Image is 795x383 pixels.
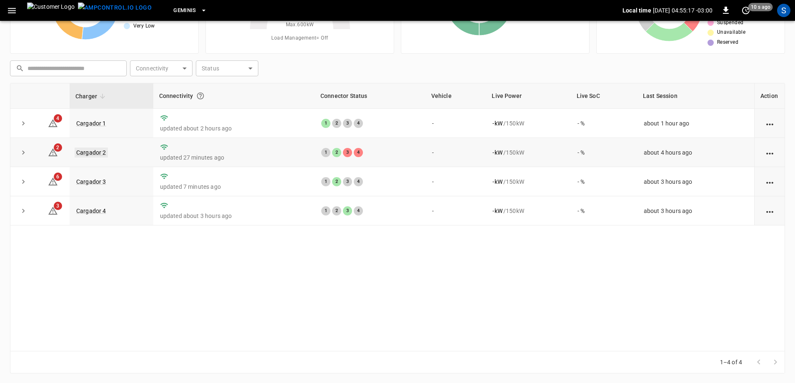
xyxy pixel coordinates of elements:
div: / 150 kW [492,207,564,215]
div: / 150 kW [492,148,564,157]
p: - kW [492,178,502,186]
span: 6 [54,173,62,181]
th: Live SoC [571,83,637,109]
th: Connector Status [315,83,425,109]
span: 2 [54,143,62,152]
a: 3 [48,207,58,214]
div: action cell options [765,207,775,215]
div: / 150 kW [492,178,564,186]
a: 4 [48,119,58,126]
button: expand row [17,146,30,159]
td: - [425,196,486,225]
a: Cargador 2 [75,148,108,158]
div: 2 [332,119,341,128]
span: Max. 600 kW [286,21,314,29]
div: 4 [354,206,363,215]
div: 1 [321,206,330,215]
td: - % [571,196,637,225]
p: updated about 2 hours ago [160,124,308,133]
div: 3 [343,119,352,128]
div: 4 [354,119,363,128]
a: Cargador 1 [76,120,106,127]
p: - kW [492,148,502,157]
span: Reserved [717,38,738,47]
span: Load Management = Off [271,34,328,43]
td: - [425,138,486,167]
div: profile-icon [777,4,790,17]
p: updated 7 minutes ago [160,183,308,191]
span: Suspended [717,19,744,27]
a: Cargador 3 [76,178,106,185]
td: about 3 hours ago [637,167,754,196]
p: 1–4 of 4 [720,358,742,366]
td: - [425,167,486,196]
span: Geminis [173,6,196,15]
div: 3 [343,206,352,215]
td: about 4 hours ago [637,138,754,167]
span: 10 s ago [748,3,773,11]
div: 1 [321,177,330,186]
span: Charger [75,91,108,101]
p: - kW [492,207,502,215]
th: Vehicle [425,83,486,109]
div: 4 [354,148,363,157]
div: 1 [321,119,330,128]
span: Unavailable [717,28,745,37]
a: 2 [48,148,58,155]
div: action cell options [765,119,775,128]
p: Local time [622,6,651,15]
div: action cell options [765,178,775,186]
p: updated about 3 hours ago [160,212,308,220]
button: set refresh interval [739,4,752,17]
p: [DATE] 04:55:17 -03:00 [653,6,712,15]
img: Customer Logo [27,3,75,18]
button: Geminis [170,3,210,19]
p: updated 27 minutes ago [160,153,308,162]
div: 3 [343,148,352,157]
span: Very Low [133,22,155,30]
button: expand row [17,117,30,130]
th: Live Power [486,83,570,109]
td: - % [571,167,637,196]
td: - % [571,138,637,167]
td: about 3 hours ago [637,196,754,225]
div: 2 [332,177,341,186]
button: expand row [17,205,30,217]
button: Connection between the charger and our software. [193,88,208,103]
div: 1 [321,148,330,157]
button: expand row [17,175,30,188]
td: about 1 hour ago [637,109,754,138]
div: Connectivity [159,88,309,103]
div: 4 [354,177,363,186]
p: - kW [492,119,502,128]
div: 2 [332,206,341,215]
span: 4 [54,114,62,123]
a: 6 [48,178,58,185]
div: action cell options [765,148,775,157]
img: ampcontrol.io logo [78,3,152,13]
td: - % [571,109,637,138]
td: - [425,109,486,138]
th: Last Session [637,83,754,109]
div: 2 [332,148,341,157]
div: / 150 kW [492,119,564,128]
span: 3 [54,202,62,210]
a: Cargador 4 [76,208,106,214]
div: 3 [343,177,352,186]
th: Action [754,83,785,109]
